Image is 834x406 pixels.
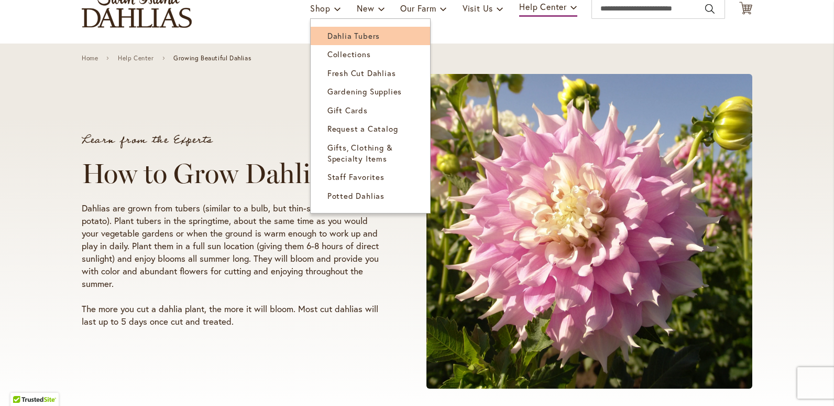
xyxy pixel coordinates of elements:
[327,190,385,201] span: Potted Dahlias
[400,3,436,14] span: Our Farm
[82,202,387,290] p: Dahlias are grown from tubers (similar to a bulb, but thin-skinned like a potato). Plant tubers i...
[82,303,387,328] p: The more you cut a dahlia plant, the more it will bloom. Most cut dahlias will last up to 5 days ...
[327,30,380,41] span: Dahlia Tubers
[82,55,98,62] a: Home
[519,1,567,12] span: Help Center
[327,123,398,134] span: Request a Catalog
[327,68,396,78] span: Fresh Cut Dahlias
[327,172,385,182] span: Staff Favorites
[463,3,493,14] span: Visit Us
[173,55,251,62] span: Growing Beautiful Dahlias
[118,55,154,62] a: Help Center
[327,142,393,164] span: Gifts, Clothing & Specialty Items
[311,101,430,120] a: Gift Cards
[82,135,387,145] p: Learn from the Experts
[82,158,387,189] h1: How to Grow Dahlias
[357,3,374,14] span: New
[327,49,371,59] span: Collections
[327,86,402,97] span: Gardening Supplies
[310,3,331,14] span: Shop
